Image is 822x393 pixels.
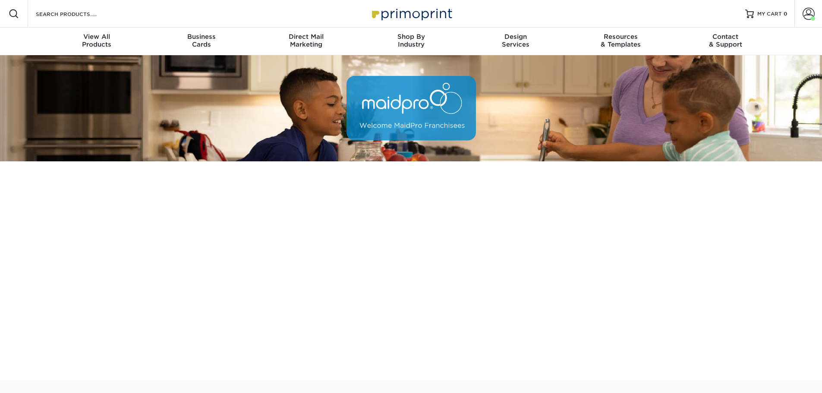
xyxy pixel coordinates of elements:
a: Resources& Templates [568,28,673,55]
span: Business [149,33,254,41]
img: MaidPro [346,76,476,141]
div: & Support [673,33,778,48]
div: & Templates [568,33,673,48]
a: BusinessCards [149,28,254,55]
a: View AllProducts [44,28,149,55]
span: View All [44,33,149,41]
div: Marketing [254,33,359,48]
div: Cards [149,33,254,48]
span: Design [463,33,568,41]
span: Shop By [359,33,463,41]
a: Direct MailMarketing [254,28,359,55]
div: Services [463,33,568,48]
input: SEARCH PRODUCTS..... [35,9,119,19]
span: Contact [673,33,778,41]
div: Products [44,33,149,48]
div: Industry [359,33,463,48]
a: DesignServices [463,28,568,55]
span: MY CART [757,10,782,18]
span: 0 [784,11,787,17]
span: Resources [568,33,673,41]
a: Contact& Support [673,28,778,55]
img: Primoprint [368,4,454,23]
a: Shop ByIndustry [359,28,463,55]
span: Direct Mail [254,33,359,41]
